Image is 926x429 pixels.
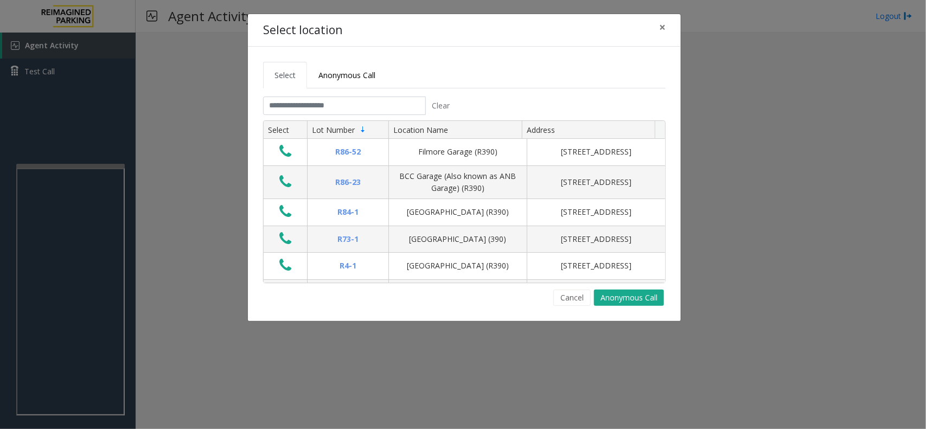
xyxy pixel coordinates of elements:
[534,206,659,218] div: [STREET_ADDRESS]
[312,125,355,135] span: Lot Number
[527,125,555,135] span: Address
[534,146,659,158] div: [STREET_ADDRESS]
[318,70,375,80] span: Anonymous Call
[314,146,382,158] div: R86-52
[652,14,673,41] button: Close
[263,62,666,88] ul: Tabs
[395,170,520,195] div: BCC Garage (Also known as ANB Garage) (R390)
[359,125,367,134] span: Sortable
[314,206,382,218] div: R84-1
[264,121,665,283] div: Data table
[534,233,659,245] div: [STREET_ADDRESS]
[264,121,307,139] th: Select
[594,290,664,306] button: Anonymous Call
[553,290,591,306] button: Cancel
[274,70,296,80] span: Select
[395,146,520,158] div: Filmore Garage (R390)
[395,206,520,218] div: [GEOGRAPHIC_DATA] (R390)
[395,260,520,272] div: [GEOGRAPHIC_DATA] (R390)
[314,233,382,245] div: R73-1
[534,260,659,272] div: [STREET_ADDRESS]
[263,22,342,39] h4: Select location
[314,176,382,188] div: R86-23
[395,233,520,245] div: [GEOGRAPHIC_DATA] (390)
[659,20,666,35] span: ×
[393,125,448,135] span: Location Name
[426,97,456,115] button: Clear
[314,260,382,272] div: R4-1
[534,176,659,188] div: [STREET_ADDRESS]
